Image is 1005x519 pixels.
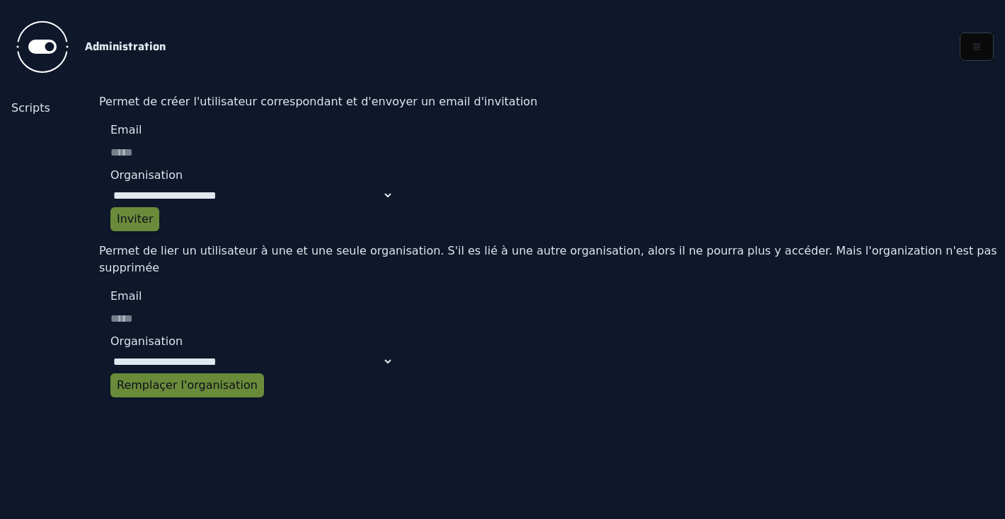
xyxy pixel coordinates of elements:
[110,207,159,231] button: Inviter
[110,122,394,139] label: Email
[11,100,88,117] a: Scripts
[110,288,394,305] label: Email
[110,373,264,397] button: Remplaçer l'organisation
[110,333,394,350] label: Organisation
[85,38,937,55] h2: Administration
[99,93,1005,110] p: Permet de créer l'utilisateur correspondant et d'envoyer un email d'invitation
[110,167,394,184] label: Organisation
[99,243,1005,276] p: Permet de lier un utilisateur à une et une seule organisation. S'il es lié à une autre organisati...
[117,377,258,394] div: Remplaçer l'organisation
[117,211,153,228] div: Inviter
